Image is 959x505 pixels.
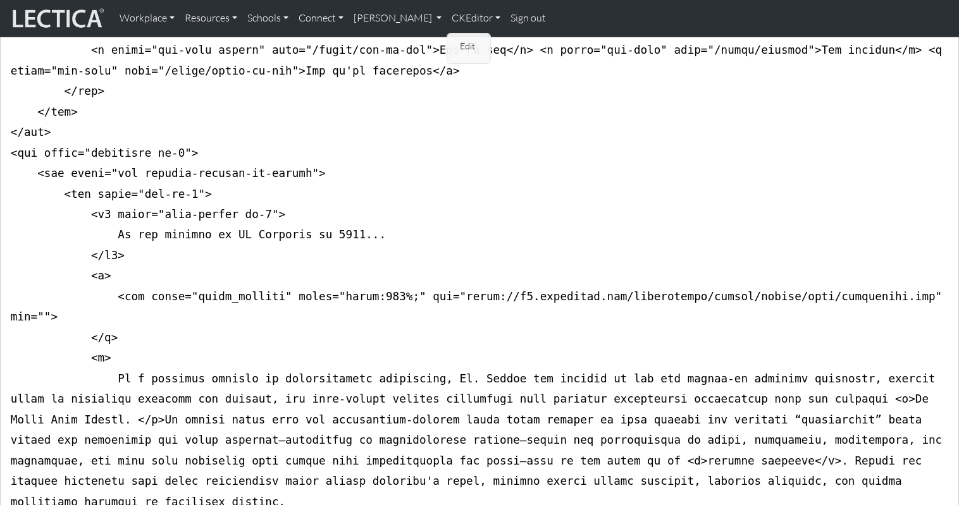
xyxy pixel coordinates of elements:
[447,5,505,32] a: CKEditor
[294,5,349,32] a: Connect
[505,5,551,32] a: Sign out
[114,5,180,32] a: Workplace
[457,39,482,54] ul: CKEditor
[180,5,242,32] a: Resources
[242,5,294,32] a: Schools
[9,6,104,30] img: lecticalive
[457,39,482,54] a: Edit
[349,5,447,32] a: [PERSON_NAME]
